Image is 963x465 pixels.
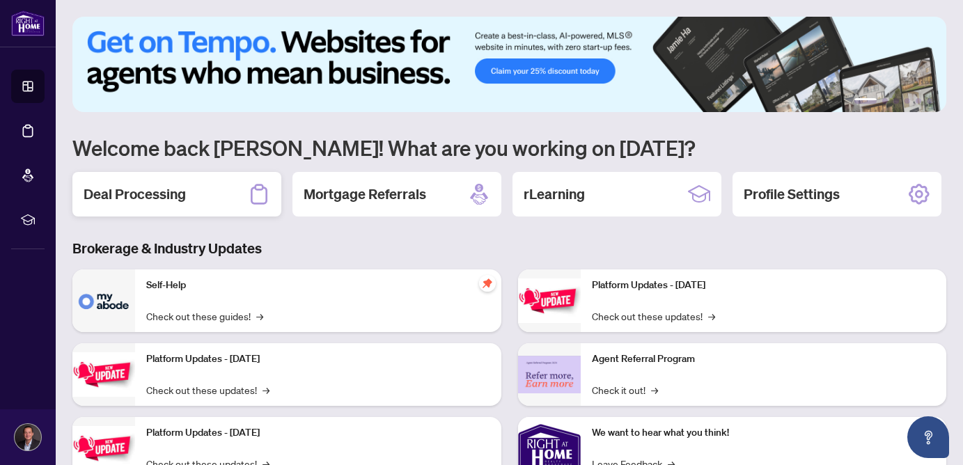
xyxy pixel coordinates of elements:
[146,425,490,441] p: Platform Updates - [DATE]
[927,98,932,104] button: 6
[592,352,936,367] p: Agent Referral Program
[893,98,899,104] button: 3
[592,308,715,324] a: Check out these updates!→
[84,184,186,204] h2: Deal Processing
[72,239,946,258] h3: Brokerage & Industry Updates
[708,308,715,324] span: →
[651,382,658,397] span: →
[592,382,658,397] a: Check it out!→
[744,184,840,204] h2: Profile Settings
[146,382,269,397] a: Check out these updates!→
[72,134,946,161] h1: Welcome back [PERSON_NAME]! What are you working on [DATE]?
[304,184,426,204] h2: Mortgage Referrals
[905,98,910,104] button: 4
[907,416,949,458] button: Open asap
[592,278,936,293] p: Platform Updates - [DATE]
[263,382,269,397] span: →
[882,98,888,104] button: 2
[592,425,936,441] p: We want to hear what you think!
[72,352,135,396] img: Platform Updates - September 16, 2025
[146,278,490,293] p: Self-Help
[15,424,41,450] img: Profile Icon
[518,356,581,394] img: Agent Referral Program
[72,269,135,332] img: Self-Help
[146,352,490,367] p: Platform Updates - [DATE]
[518,278,581,322] img: Platform Updates - June 23, 2025
[479,275,496,292] span: pushpin
[524,184,585,204] h2: rLearning
[72,17,946,112] img: Slide 0
[916,98,921,104] button: 5
[146,308,263,324] a: Check out these guides!→
[854,98,877,104] button: 1
[11,10,45,36] img: logo
[256,308,263,324] span: →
